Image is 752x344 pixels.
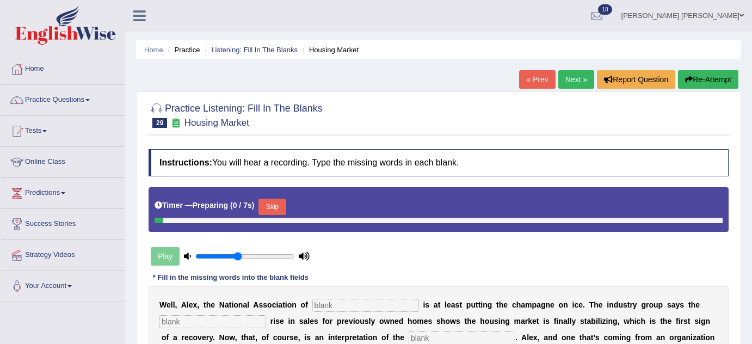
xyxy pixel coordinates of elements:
[262,333,267,342] b: o
[255,333,257,342] b: ,
[498,317,501,325] b: i
[580,317,584,325] b: s
[235,333,237,342] b: ,
[599,300,603,309] b: e
[1,240,125,267] a: Strategy Videos
[307,317,310,325] b: l
[556,317,558,325] b: i
[219,333,225,342] b: N
[587,317,591,325] b: a
[476,300,478,309] b: t
[159,315,266,328] input: blank
[315,333,319,342] b: a
[231,300,233,309] b: i
[503,300,508,309] b: e
[360,317,365,325] b: u
[634,317,637,325] b: i
[344,317,349,325] b: e
[149,101,323,128] h2: Practice Listening: Fill In The Blanks
[342,317,344,325] b: r
[335,333,337,342] b: t
[189,300,193,309] b: e
[165,45,200,55] li: Practice
[285,300,287,309] b: i
[635,333,638,342] b: f
[299,317,304,325] b: s
[676,317,679,325] b: f
[1,54,125,81] a: Home
[501,317,506,325] b: n
[521,300,525,309] b: a
[209,333,213,342] b: y
[571,317,576,325] b: y
[574,300,578,309] b: c
[399,317,404,325] b: d
[681,317,683,325] b: r
[310,317,314,325] b: e
[645,333,652,342] b: m
[381,333,386,342] b: o
[197,300,199,309] b: ,
[363,333,366,342] b: t
[563,300,568,309] b: n
[258,300,263,309] b: s
[499,300,504,309] b: h
[583,300,585,309] b: .
[149,149,729,176] h4: You will hear a recording. Type the missing words in each blank.
[623,300,627,309] b: s
[494,317,498,325] b: s
[459,300,462,309] b: t
[267,300,272,309] b: o
[233,201,252,210] b: 0 / 7s
[187,300,189,309] b: l
[626,333,631,342] b: g
[159,158,212,167] b: Instructions:
[630,300,632,309] b: r
[438,300,441,309] b: t
[400,333,404,342] b: e
[386,333,389,342] b: f
[570,317,572,325] b: l
[368,333,373,342] b: o
[553,333,558,342] b: d
[211,46,298,54] a: Listening: Fill In The Blanks
[483,300,488,309] b: n
[640,333,645,342] b: o
[229,333,235,342] b: w
[1,271,125,298] a: Your Account
[545,317,550,325] b: s
[447,300,451,309] b: e
[521,317,525,325] b: a
[637,317,641,325] b: c
[525,300,532,309] b: m
[159,300,167,309] b: W
[292,300,297,309] b: n
[658,300,663,309] b: p
[290,317,295,325] b: n
[678,70,738,89] button: Re-Attempt
[619,333,621,342] b: i
[548,333,553,342] b: n
[258,199,286,215] button: Skip
[543,317,545,325] b: i
[198,333,202,342] b: v
[671,300,676,309] b: a
[589,300,594,309] b: T
[606,317,608,325] b: i
[679,317,681,325] b: i
[466,300,471,309] b: p
[305,300,308,309] b: f
[366,333,368,342] b: i
[213,333,215,342] b: .
[312,299,419,312] input: blank
[538,333,540,342] b: ,
[683,317,688,325] b: s
[441,317,446,325] b: h
[496,300,499,309] b: t
[238,300,243,309] b: n
[353,317,355,325] b: i
[247,300,249,309] b: l
[489,317,494,325] b: u
[319,333,324,342] b: n
[412,317,417,325] b: o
